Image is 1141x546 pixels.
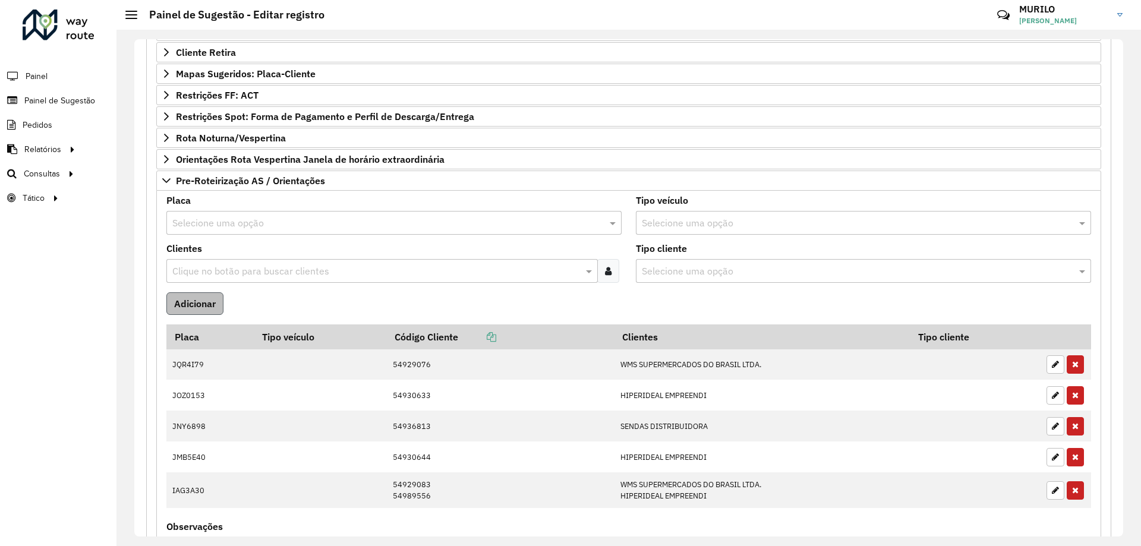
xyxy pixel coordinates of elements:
td: JMB5E40 [166,441,254,472]
th: Placa [166,324,254,349]
span: Orientações Rota Vespertina Janela de horário extraordinária [176,154,445,164]
td: JQR4I79 [166,349,254,380]
span: Cliente Retira [176,48,236,57]
td: SENDAS DISTRIBUIDORA [614,411,910,441]
td: 54930633 [386,380,614,411]
a: Copiar [458,331,496,343]
label: Observações [166,519,223,534]
button: Adicionar [166,292,223,315]
label: Tipo cliente [636,241,687,255]
a: Contato Rápido [991,2,1016,28]
td: WMS SUPERMERCADOS DO BRASIL LTDA. [614,349,910,380]
span: [PERSON_NAME] [1019,15,1108,26]
td: 54929083 54989556 [386,472,614,507]
th: Tipo cliente [910,324,1041,349]
td: IAG3A30 [166,472,254,507]
span: Restrições Spot: Forma de Pagamento e Perfil de Descarga/Entrega [176,112,474,121]
span: Restrições FF: ACT [176,90,259,100]
a: Orientações Rota Vespertina Janela de horário extraordinária [156,149,1101,169]
span: Rota Noturna/Vespertina [176,133,286,143]
td: 54930644 [386,441,614,472]
th: Clientes [614,324,910,349]
span: Tático [23,192,45,204]
h2: Painel de Sugestão - Editar registro [137,8,324,21]
label: Clientes [166,241,202,255]
span: Consultas [24,168,60,180]
th: Código Cliente [386,324,614,349]
a: Cliente Retira [156,42,1101,62]
label: Tipo veículo [636,193,688,207]
td: WMS SUPERMERCADOS DO BRASIL LTDA. HIPERIDEAL EMPREENDI [614,472,910,507]
span: Painel [26,70,48,83]
span: Pre-Roteirização AS / Orientações [176,176,325,185]
span: Mapas Sugeridos: Placa-Cliente [176,69,316,78]
a: Rota Noturna/Vespertina [156,128,1101,148]
span: Painel de Sugestão [24,94,95,107]
td: HIPERIDEAL EMPREENDI [614,441,910,472]
h3: MURILO [1019,4,1108,15]
a: Pre-Roteirização AS / Orientações [156,171,1101,191]
span: Relatórios [24,143,61,156]
td: 54936813 [386,411,614,441]
a: Restrições FF: ACT [156,85,1101,105]
td: HIPERIDEAL EMPREENDI [614,380,910,411]
td: 54929076 [386,349,614,380]
a: Mapas Sugeridos: Placa-Cliente [156,64,1101,84]
td: JOZ0153 [166,380,254,411]
td: JNY6898 [166,411,254,441]
a: Restrições Spot: Forma de Pagamento e Perfil de Descarga/Entrega [156,106,1101,127]
label: Placa [166,193,191,207]
th: Tipo veículo [254,324,387,349]
span: Pedidos [23,119,52,131]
